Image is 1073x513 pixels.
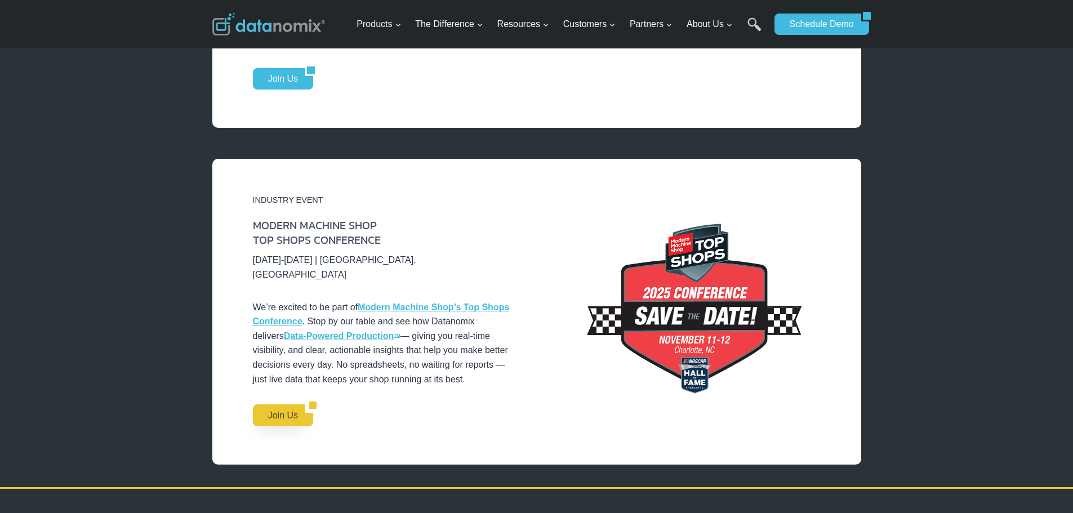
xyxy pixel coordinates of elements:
[284,331,394,341] a: Data-Powered Production
[253,253,510,282] p: [DATE]-[DATE] | [GEOGRAPHIC_DATA], [GEOGRAPHIC_DATA]
[563,17,616,32] span: Customers
[394,333,400,338] a: TM
[253,68,305,90] a: Join Us
[630,17,673,32] span: Partners
[687,17,733,32] span: About Us
[352,6,769,43] nav: Primary Navigation
[747,17,762,43] a: Search
[212,13,325,35] img: Datanomix
[253,218,510,247] h6: MODERN MACHINE SHOP TOP SHOPS CONFERENCE
[253,404,305,426] a: Join Us
[253,300,510,387] p: We’re excited to be part of . Stop by our table and see how Datanomix delivers — giving you real-...
[253,302,510,327] a: Modern Machine Shop’s Top Shops Conference
[563,195,821,431] img: Datanomix at SOUTHTEC
[357,17,401,32] span: Products
[497,17,549,32] span: Resources
[774,14,861,35] a: Schedule Demo
[415,17,483,32] span: The Difference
